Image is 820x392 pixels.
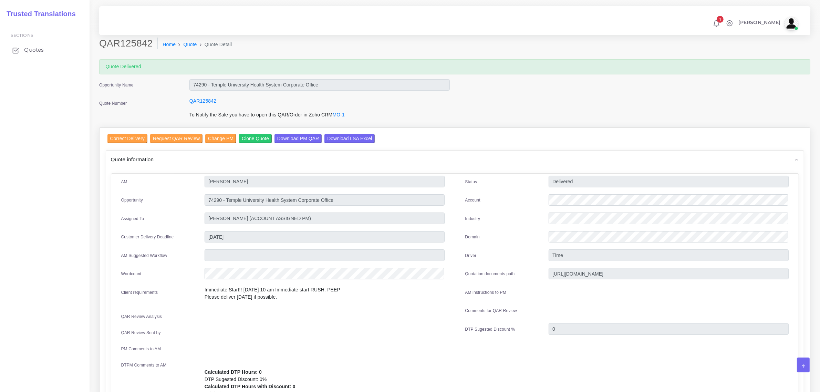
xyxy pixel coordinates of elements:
input: Correct Delivery [107,134,147,143]
input: Request QAR Review [150,134,203,143]
h2: QAR125842 [99,38,158,49]
a: 1 [710,20,723,27]
input: Change PM [205,134,236,143]
label: Quote Number [99,100,127,106]
a: Home [163,41,176,48]
div: To Notify the Sale you have to open this QAR/Order in Zoho CRM [184,111,455,123]
b: Calculated DTP Hours: 0 [205,369,262,375]
label: Assigned To [121,216,144,222]
label: AM [121,179,127,185]
a: [PERSON_NAME]avatar [735,17,801,30]
span: Sections [11,33,33,38]
div: Quote information [106,151,804,168]
label: Domain [465,234,480,240]
label: AM Suggested Workflow [121,252,167,259]
span: Quotes [24,46,44,54]
div: Quote Delivered [99,59,810,74]
img: avatar [785,17,798,30]
span: 1 [717,16,724,23]
label: PM Comments to AM [121,346,161,352]
a: Quote [184,41,197,48]
p: Immediate Start!! [DATE] 10 am Immediate start RUSH. PEEP Please deliver [DATE] if possible. [205,286,445,301]
h2: Trusted Translations [2,10,76,18]
label: Opportunity [121,197,143,203]
label: Customer Delivery Deadline [121,234,174,240]
label: Comments for QAR Review [465,308,517,314]
a: Trusted Translations [2,8,76,20]
input: Download LSA Excel [324,134,375,143]
input: pm [205,213,445,224]
span: Quote information [111,155,154,163]
label: Industry [465,216,480,222]
input: Download PM QAR [274,134,322,143]
label: DTP Sugested Discount % [465,326,515,332]
input: Clone Quote [239,134,272,143]
label: QAR Review Sent by [121,330,161,336]
label: Opportunity Name [99,82,134,88]
label: Status [465,179,477,185]
a: MO-1 [333,112,345,117]
label: Driver [465,252,477,259]
li: Quote Detail [197,41,232,48]
label: AM instructions to PM [465,289,507,296]
label: QAR Review Analysis [121,313,162,320]
label: Quotation documents path [465,271,515,277]
label: Wordcount [121,271,142,277]
a: Quotes [5,43,84,57]
b: Calculated DTP Hours with Discount: 0 [205,384,295,389]
span: [PERSON_NAME] [738,20,781,25]
label: DTPM Comments to AM [121,362,167,368]
label: Account [465,197,480,203]
a: QAR125842 [189,98,216,104]
label: Client requirements [121,289,158,296]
